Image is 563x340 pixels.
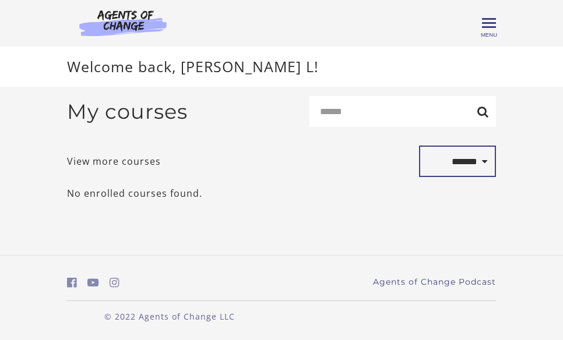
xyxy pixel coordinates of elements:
p: © 2022 Agents of Change LLC [67,310,272,323]
span: Toggle menu [482,22,496,24]
img: Agents of Change Logo [67,9,179,36]
span: Menu [481,31,497,38]
i: https://www.facebook.com/groups/aswbtestprep (Open in a new window) [67,277,77,288]
i: https://www.instagram.com/agentsofchangeprep/ (Open in a new window) [110,277,119,288]
a: Agents of Change Podcast [373,276,496,288]
a: https://www.youtube.com/c/AgentsofChangeTestPrepbyMeaganMitchell (Open in a new window) [87,274,99,291]
a: https://www.facebook.com/groups/aswbtestprep (Open in a new window) [67,274,77,291]
p: No enrolled courses found. [67,186,496,200]
a: https://www.instagram.com/agentsofchangeprep/ (Open in a new window) [110,274,119,291]
a: View more courses [67,154,161,168]
button: Toggle menu Menu [482,16,496,30]
h2: My courses [67,100,188,124]
p: Welcome back, [PERSON_NAME] L! [67,56,496,78]
i: https://www.youtube.com/c/AgentsofChangeTestPrepbyMeaganMitchell (Open in a new window) [87,277,99,288]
